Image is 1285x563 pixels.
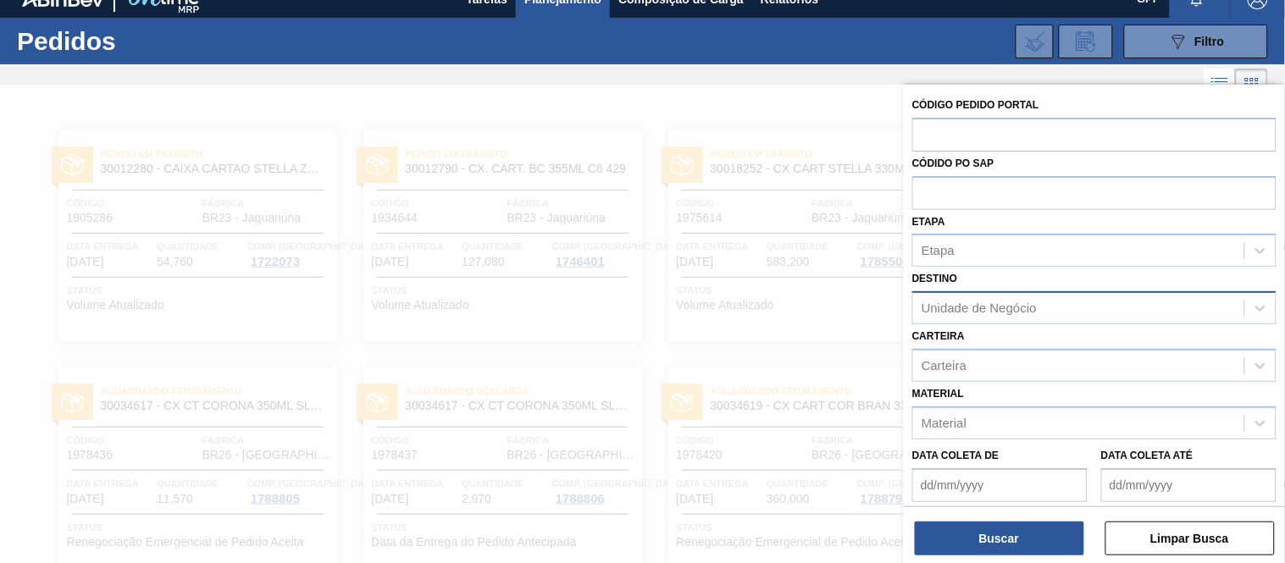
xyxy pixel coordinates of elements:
[17,31,260,51] h1: Pedidos
[912,468,1088,502] input: dd/mm/yyyy
[1059,25,1113,58] div: Solicitação de Revisão de Pedidos
[912,388,964,400] label: Material
[912,216,945,228] label: Etapa
[912,273,957,284] label: Destino
[1016,25,1054,58] div: Importar Negociações dos Pedidos
[912,99,1039,111] label: Código Pedido Portal
[1101,468,1277,502] input: dd/mm/yyyy
[1205,69,1236,101] div: Visão em Lista
[922,416,967,430] div: Material
[1195,35,1225,48] span: Filtro
[912,157,994,169] label: Códido PO SAP
[922,358,967,373] div: Carteira
[922,244,955,258] div: Etapa
[1236,69,1268,101] div: Visão em Cards
[912,450,999,461] label: Data coleta de
[1101,450,1193,461] label: Data coleta até
[922,301,1037,316] div: Unidade de Negócio
[912,330,965,342] label: Carteira
[1124,25,1268,58] button: Filtro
